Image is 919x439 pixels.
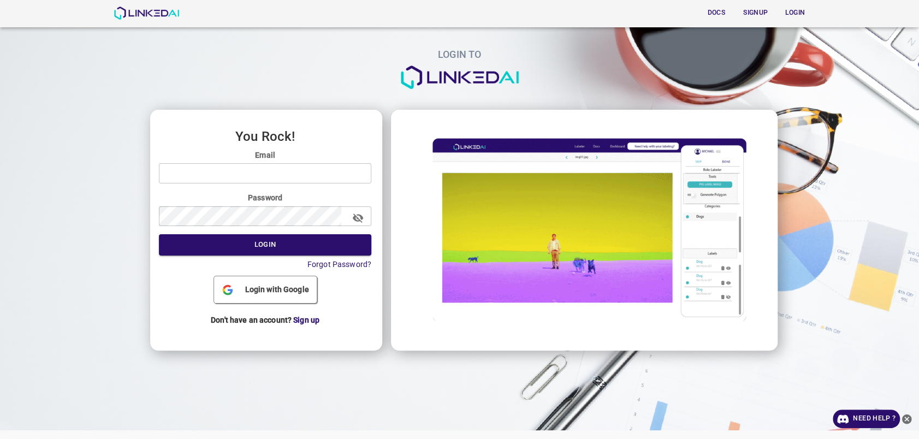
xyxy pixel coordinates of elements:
img: login_image.gif [400,126,767,333]
h3: You Rock! [159,129,371,144]
button: Login [159,234,371,256]
a: Forgot Password? [307,260,371,269]
label: Email [159,150,371,161]
img: LinkedAI [114,7,180,20]
a: Signup [736,2,775,24]
span: Login with Google [241,284,313,295]
a: Sign up [293,316,319,324]
img: logo.png [400,66,520,90]
a: Need Help ? [833,410,900,428]
button: Signup [738,4,773,22]
label: Password [159,192,371,203]
button: Login [778,4,813,22]
a: Docs [697,2,736,24]
p: Don't have an account? [159,306,371,334]
button: close-help [900,410,914,428]
a: Login [775,2,815,24]
button: Docs [699,4,734,22]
